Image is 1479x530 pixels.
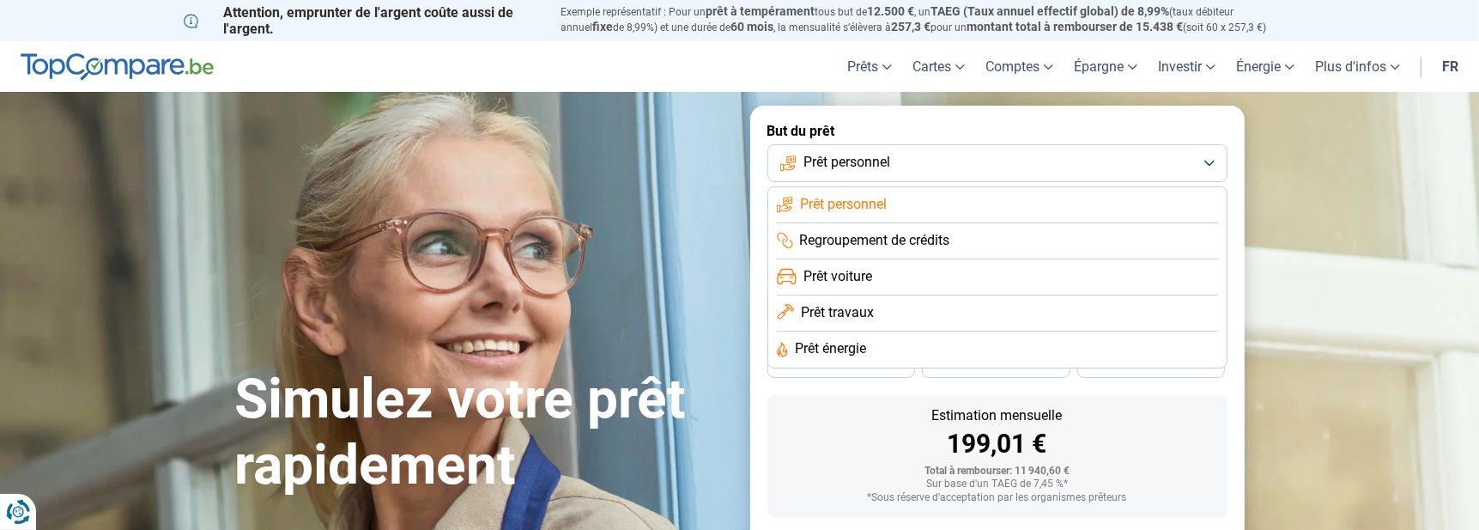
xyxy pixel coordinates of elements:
div: Estimation mensuelle [781,409,1214,423]
span: Regroupement de crédits [800,231,950,250]
a: Énergie [1226,41,1305,92]
span: montant total à rembourser de 15.438 € [967,20,1184,34]
div: Total à rembourser: 11 940,60 € [781,466,1214,478]
span: 24 mois [1132,360,1170,370]
span: 257,3 € [892,20,931,34]
span: Prêt personnel [800,195,887,214]
a: Plus d'infos [1305,41,1410,92]
span: Prêt énergie [795,339,866,358]
span: prêt à tempérament [706,4,815,18]
a: Comptes [975,41,1064,92]
a: Investir [1148,41,1226,92]
p: Attention, emprunter de l'argent coûte aussi de l'argent. [184,4,541,37]
span: Prêt voiture [803,267,872,286]
label: But du prêt [767,123,1227,139]
button: Prêt personnel [767,144,1227,182]
a: Prêts [837,41,902,92]
span: TAEG (Taux annuel effectif global) de 8,99% [931,4,1170,18]
div: Sur base d'un TAEG de 7,45 %* [781,478,1214,490]
span: 30 mois [977,360,1015,370]
span: 60 mois [731,20,774,34]
span: Prêt travaux [801,303,874,322]
span: 12.500 € [868,4,915,18]
span: fixe [593,20,614,34]
a: fr [1432,41,1469,92]
a: Cartes [902,41,975,92]
span: 36 mois [822,360,860,370]
span: Prêt personnel [803,153,890,172]
h1: Simulez votre prêt rapidement [235,367,730,499]
img: TopCompare [21,53,214,81]
a: Épargne [1064,41,1148,92]
div: 199,01 € [781,431,1214,457]
p: Exemple représentatif : Pour un tous but de , un (taux débiteur annuel de 8,99%) et une durée de ... [561,4,1296,35]
div: *Sous réserve d'acceptation par les organismes prêteurs [781,492,1214,504]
